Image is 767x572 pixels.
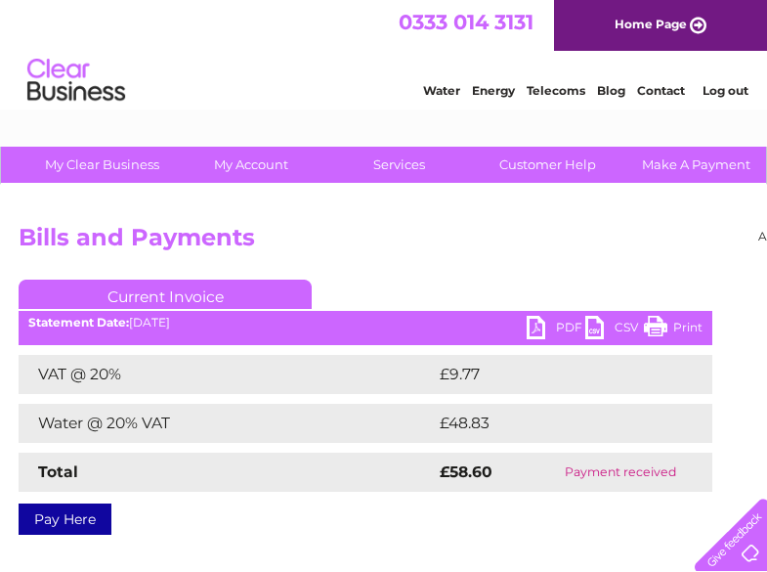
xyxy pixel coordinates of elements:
[19,504,111,535] a: Pay Here
[637,83,685,98] a: Contact
[597,83,625,98] a: Blog
[472,83,515,98] a: Energy
[527,316,585,344] a: PDF
[19,355,435,394] td: VAT @ 20%
[19,316,712,330] div: [DATE]
[19,280,312,309] a: Current Invoice
[530,453,712,492] td: Payment received
[440,462,492,481] strong: £58.60
[19,404,435,443] td: Water @ 20% VAT
[435,355,666,394] td: £9.77
[423,83,460,98] a: Water
[28,315,129,330] b: Statement Date:
[585,316,644,344] a: CSV
[38,462,78,481] strong: Total
[435,404,673,443] td: £48.83
[703,83,748,98] a: Log out
[467,147,628,183] a: Customer Help
[26,51,126,110] img: logo.png
[527,83,585,98] a: Telecoms
[170,147,331,183] a: My Account
[644,316,703,344] a: Print
[319,147,480,183] a: Services
[399,10,533,34] a: 0333 014 3131
[21,147,183,183] a: My Clear Business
